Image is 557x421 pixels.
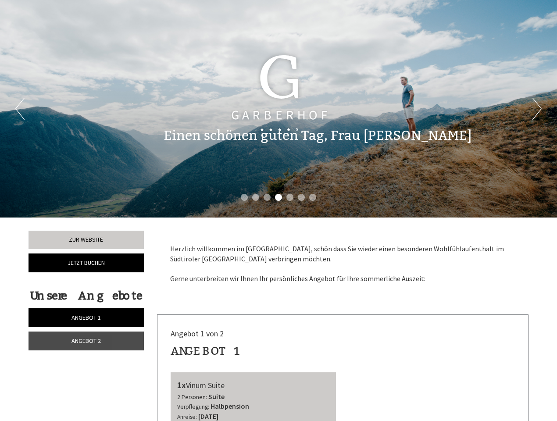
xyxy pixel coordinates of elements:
[208,392,225,401] b: Suite
[177,393,207,401] small: 2 Personen:
[29,231,144,249] a: Zur Website
[211,402,249,410] b: Halbpension
[71,314,101,321] span: Angebot 1
[29,288,144,304] div: Unsere Angebote
[171,328,224,339] span: Angebot 1 von 2
[198,412,218,421] b: [DATE]
[29,253,144,272] a: Jetzt buchen
[164,128,471,143] h1: Einen schönen guten Tag, Frau [PERSON_NAME]
[177,379,186,390] b: 1x
[170,244,516,284] p: Herzlich willkommen im [GEOGRAPHIC_DATA], schön dass Sie wieder einen besonderen Wohlfühlaufentha...
[15,98,25,120] button: Previous
[177,413,197,421] small: Anreise:
[177,379,330,392] div: Vinum Suite
[177,403,209,410] small: Verpflegung:
[71,337,101,345] span: Angebot 2
[532,98,542,120] button: Next
[171,343,241,359] div: Angebot 1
